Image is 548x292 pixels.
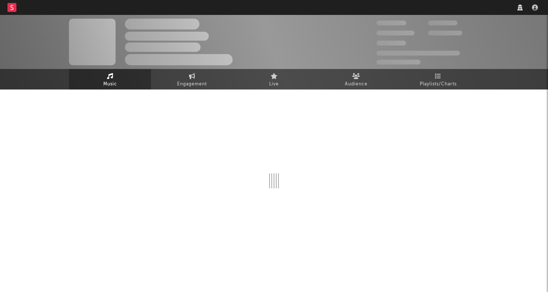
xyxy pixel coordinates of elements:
span: 50,000,000 Monthly Listeners [377,51,460,56]
span: 100,000 [428,21,457,25]
a: Live [233,69,315,90]
span: Audience [345,80,368,89]
a: Engagement [151,69,233,90]
span: Playlists/Charts [420,80,457,89]
a: Playlists/Charts [397,69,479,90]
span: 100,000 [377,41,406,45]
a: Audience [315,69,397,90]
span: Live [269,80,279,89]
span: Engagement [177,80,207,89]
span: Music [103,80,117,89]
span: 50,000,000 [377,31,415,35]
span: Jump Score: 85.0 [377,60,421,65]
span: 1,000,000 [428,31,462,35]
a: Music [69,69,151,90]
span: 300,000 [377,21,406,25]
